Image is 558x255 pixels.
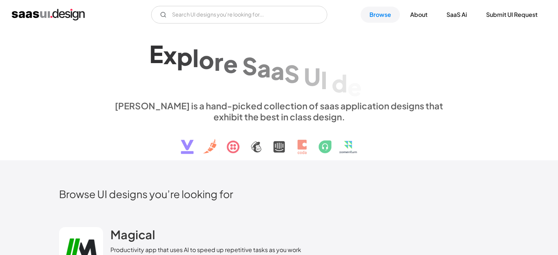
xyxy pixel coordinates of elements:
[438,7,476,23] a: SaaS Ai
[163,41,177,69] div: x
[110,227,155,242] h2: Magical
[151,6,327,23] form: Email Form
[177,42,193,70] div: p
[271,57,284,85] div: a
[110,227,155,245] a: Magical
[110,100,448,122] div: [PERSON_NAME] is a hand-picked collection of saas application designs that exhibit the best in cl...
[332,69,347,97] div: d
[223,49,238,77] div: e
[284,59,299,88] div: S
[242,51,257,80] div: S
[257,54,271,82] div: a
[199,45,214,73] div: o
[193,44,199,72] div: l
[361,7,400,23] a: Browse
[151,6,327,23] input: Search UI designs you're looking for...
[110,245,301,254] div: Productivity app that uses AI to speed up repetitive tasks as you work
[347,72,362,101] div: e
[477,7,546,23] a: Submit UI Request
[214,47,223,76] div: r
[401,7,436,23] a: About
[149,40,163,68] div: E
[59,187,499,200] h2: Browse UI designs you’re looking for
[12,9,85,21] a: home
[168,122,390,160] img: text, icon, saas logo
[304,62,321,91] div: U
[321,65,327,94] div: I
[110,37,448,93] h1: Explore SaaS UI design patterns & interactions.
